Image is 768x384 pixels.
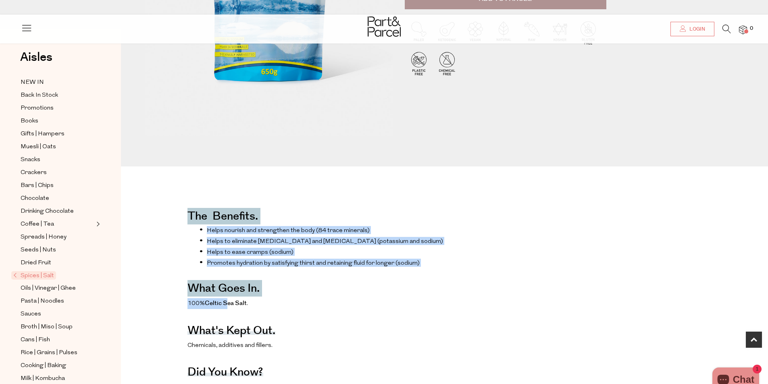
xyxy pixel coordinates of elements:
[21,322,73,332] span: Broth | Miso | Soup
[11,271,56,280] span: Spices | Salt
[21,103,94,113] a: Promotions
[21,104,54,113] span: Promotions
[187,340,514,351] p: Chemicals, additives and fillers.
[21,309,41,319] span: Sauces
[21,116,38,126] span: Books
[21,207,74,216] span: Drinking Chocolate
[21,77,94,87] a: NEW IN
[21,361,66,371] span: Cooking | Baking
[21,361,94,371] a: Cooking | Baking
[21,258,51,268] span: Dried Fruit
[21,374,65,384] span: Milk | Kombucha
[21,168,47,178] span: Crackers
[200,237,514,245] li: Helps to eliminate [MEDICAL_DATA] and [MEDICAL_DATA] (potassium and sodium)
[687,26,705,33] span: Login
[21,142,94,152] a: Muesli | Oats
[200,248,514,256] li: Helps to ease cramps (sodium)
[21,194,49,203] span: Chocolate
[187,215,258,220] h4: The benefits.
[20,51,52,71] a: Aisles
[21,181,94,191] a: Bars | Chips
[20,48,52,66] span: Aisles
[21,193,94,203] a: Chocolate
[21,155,40,165] span: Snacks
[739,25,747,34] a: 0
[21,90,94,100] a: Back In Stock
[21,142,56,152] span: Muesli | Oats
[21,206,94,216] a: Drinking Chocolate
[21,335,50,345] span: Cans | Fish
[21,322,94,332] a: Broth | Miso | Soup
[21,181,54,191] span: Bars | Chips
[21,232,67,242] span: Spreads | Honey
[187,298,514,309] p: 100% .
[21,78,44,87] span: NEW IN
[94,219,100,229] button: Expand/Collapse Coffee | Tea
[187,329,275,335] h4: What's kept out.
[21,348,77,358] span: Rice | Grains | Pulses
[21,220,54,229] span: Coffee | Tea
[187,371,263,376] h4: Did you know?
[21,91,58,100] span: Back In Stock
[21,348,94,358] a: Rice | Grains | Pulses
[21,129,65,139] span: Gifts | Hampers
[21,129,94,139] a: Gifts | Hampers
[21,309,94,319] a: Sauces
[21,245,56,255] span: Seeds | Nuts
[21,335,94,345] a: Cans | Fish
[21,155,94,165] a: Snacks
[21,116,94,126] a: Books
[21,219,94,229] a: Coffee | Tea
[21,284,76,293] span: Oils | Vinegar | Ghee
[405,49,433,77] img: P_P-ICONS-Live_Bec_V11_Plastic_Free.svg
[21,374,94,384] a: Milk | Kombucha
[670,22,714,36] a: Login
[21,258,94,268] a: Dried Fruit
[21,168,94,178] a: Crackers
[187,287,260,293] h4: What goes in.
[21,283,94,293] a: Oils | Vinegar | Ghee
[368,17,401,37] img: Part&Parcel
[205,299,247,307] strong: Celtic Sea Salt
[21,232,94,242] a: Spreads | Honey
[21,297,64,306] span: Pasta | Noodles
[21,245,94,255] a: Seeds | Nuts
[200,226,514,234] li: Helps nourish and strengthen the body (84 trace minerals)
[200,259,514,267] li: Promotes hydration by satisfying thirst and retaining fluid for longer (sodium)
[748,25,755,32] span: 0
[433,49,461,77] img: P_P-ICONS-Live_Bec_V11_Chemical_Free.svg
[13,271,94,280] a: Spices | Salt
[21,296,94,306] a: Pasta | Noodles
